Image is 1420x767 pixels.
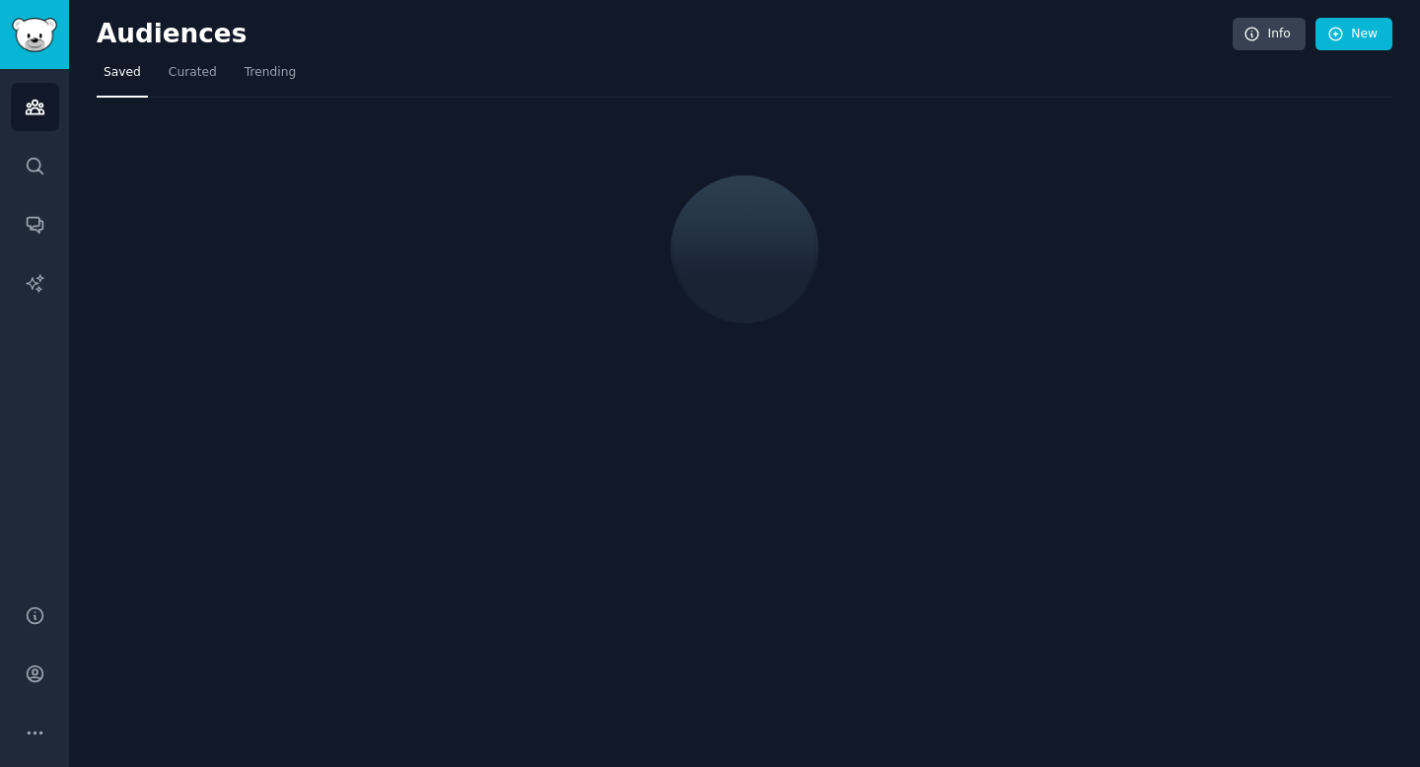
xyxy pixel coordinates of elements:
img: GummySearch logo [12,18,57,52]
a: Trending [238,57,303,98]
h2: Audiences [97,19,1233,50]
a: New [1315,18,1392,51]
span: Trending [245,64,296,82]
span: Curated [169,64,217,82]
span: Saved [104,64,141,82]
a: Curated [162,57,224,98]
a: Info [1233,18,1306,51]
a: Saved [97,57,148,98]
